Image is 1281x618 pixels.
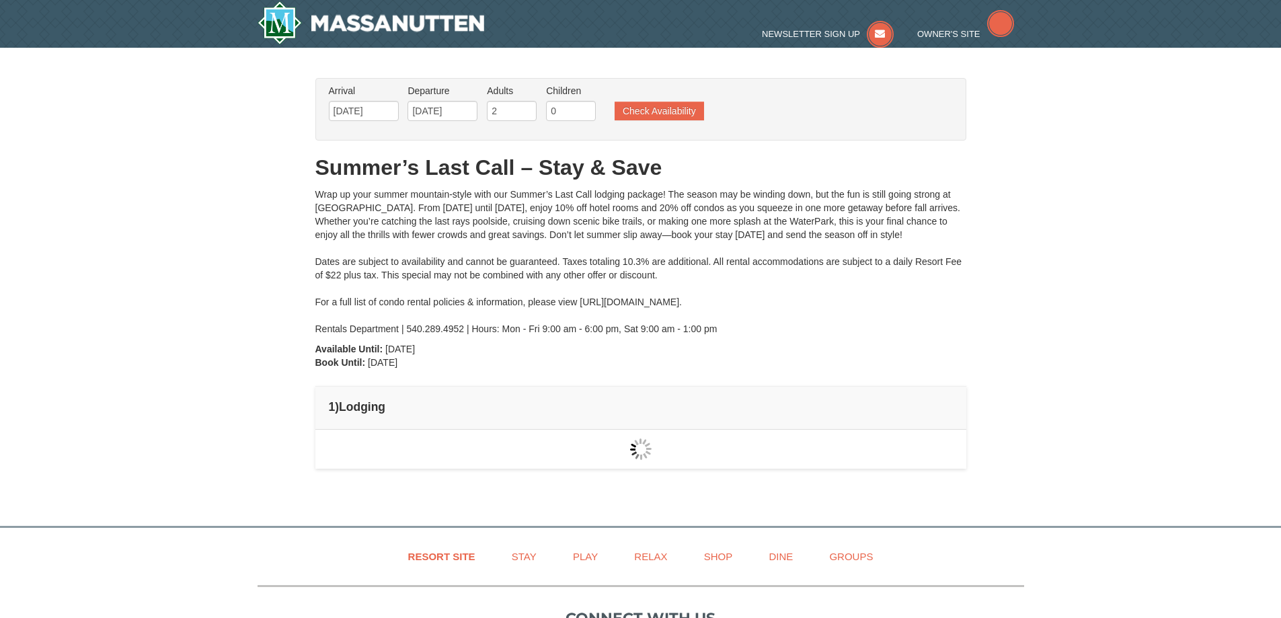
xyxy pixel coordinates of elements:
[687,541,750,572] a: Shop
[917,29,980,39] span: Owner's Site
[917,29,1014,39] a: Owner's Site
[385,344,415,354] span: [DATE]
[487,84,537,98] label: Adults
[615,102,704,120] button: Check Availability
[258,1,485,44] img: Massanutten Resort Logo
[812,541,890,572] a: Groups
[315,188,966,336] div: Wrap up your summer mountain-style with our Summer’s Last Call lodging package! The season may be...
[762,29,860,39] span: Newsletter Sign Up
[752,541,810,572] a: Dine
[258,1,485,44] a: Massanutten Resort
[630,438,652,460] img: wait gif
[407,84,477,98] label: Departure
[329,400,953,414] h4: 1 Lodging
[335,400,339,414] span: )
[762,29,894,39] a: Newsletter Sign Up
[495,541,553,572] a: Stay
[368,357,397,368] span: [DATE]
[315,344,383,354] strong: Available Until:
[617,541,684,572] a: Relax
[315,357,366,368] strong: Book Until:
[546,84,596,98] label: Children
[556,541,615,572] a: Play
[329,84,399,98] label: Arrival
[391,541,492,572] a: Resort Site
[315,154,966,181] h1: Summer’s Last Call – Stay & Save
